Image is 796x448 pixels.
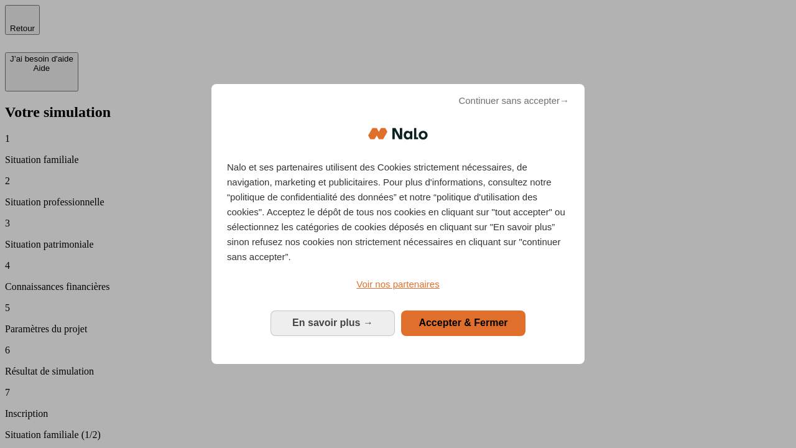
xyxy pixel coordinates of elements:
[227,277,569,292] a: Voir nos partenaires
[368,115,428,152] img: Logo
[419,317,507,328] span: Accepter & Fermer
[401,310,525,335] button: Accepter & Fermer: Accepter notre traitement des données et fermer
[271,310,395,335] button: En savoir plus: Configurer vos consentements
[356,279,439,289] span: Voir nos partenaires
[227,160,569,264] p: Nalo et ses partenaires utilisent des Cookies strictement nécessaires, de navigation, marketing e...
[292,317,373,328] span: En savoir plus →
[211,84,585,363] div: Bienvenue chez Nalo Gestion du consentement
[458,93,569,108] span: Continuer sans accepter→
